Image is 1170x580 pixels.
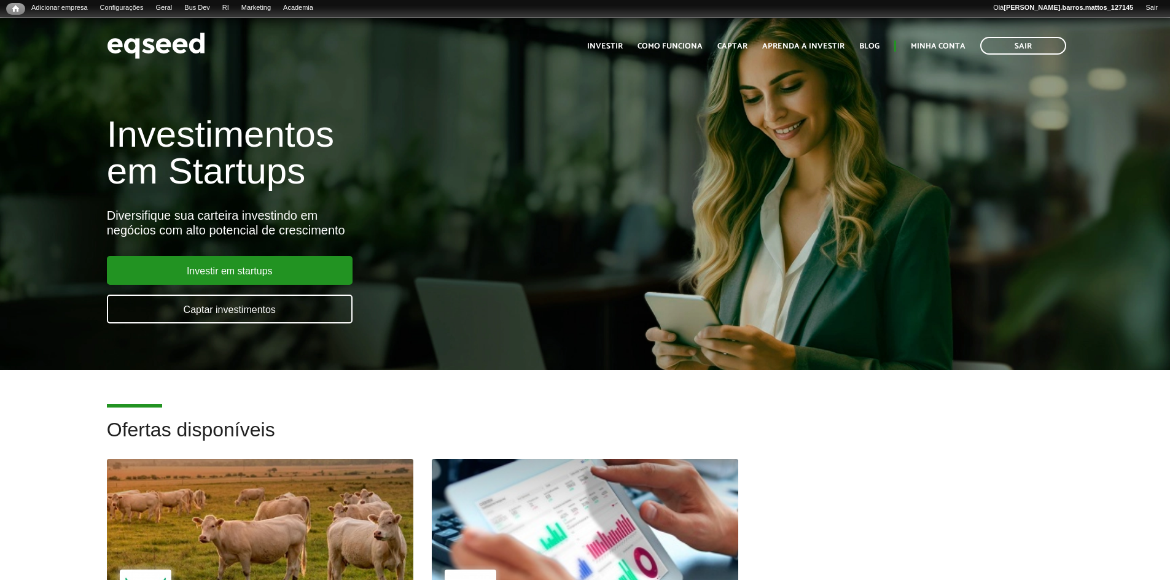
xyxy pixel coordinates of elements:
span: Início [12,4,19,13]
a: RI [216,3,235,13]
a: Início [6,3,25,15]
a: Configurações [94,3,150,13]
a: Marketing [235,3,277,13]
a: Captar investimentos [107,295,353,323]
h1: Investimentos em Startups [107,116,674,190]
a: Minha conta [911,42,965,50]
a: Olá[PERSON_NAME].barros.mattos_127145 [987,3,1139,13]
a: Aprenda a investir [762,42,844,50]
a: Investir em startups [107,256,353,285]
a: Blog [859,42,879,50]
a: Captar [717,42,747,50]
img: EqSeed [107,29,205,62]
a: Geral [149,3,178,13]
a: Sair [980,37,1066,55]
strong: [PERSON_NAME].barros.mattos_127145 [1004,4,1133,11]
a: Como funciona [638,42,703,50]
h2: Ofertas disponíveis [107,419,1064,459]
a: Investir [587,42,623,50]
a: Academia [277,3,319,13]
a: Adicionar empresa [25,3,94,13]
a: Bus Dev [178,3,216,13]
div: Diversifique sua carteira investindo em negócios com alto potencial de crescimento [107,208,674,238]
a: Sair [1139,3,1164,13]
